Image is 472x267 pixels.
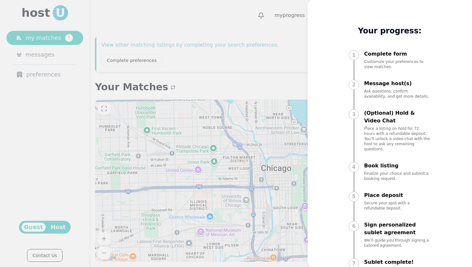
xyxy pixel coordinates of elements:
[364,80,431,87] p: Message host(s)
[349,26,431,36] p: Your progress:
[364,221,431,236] p: Sign personalized sublet agreement
[364,126,431,152] p: Place a listing on hold for 72 hours with a refundable deposit. You’ll unlock a video chat with t...
[364,258,431,266] p: Sublet complete!
[349,162,359,172] div: 4
[349,191,359,202] div: 5
[364,89,431,99] p: Ask questions, confirm availability, and get more details.
[364,171,431,181] p: Finalize your choice and submit a booking request.
[364,50,431,58] p: Complete form
[349,221,359,231] div: 6
[349,109,359,120] div: 3
[364,109,431,125] p: (Optional) Hold & Video Chat
[364,162,431,170] p: Book listing
[364,59,431,69] p: Customize your preferences to view matches.
[349,50,359,60] div: 1
[349,80,359,90] div: 2
[364,191,431,199] p: Place deposit
[364,200,431,211] p: Secure your spot with a refundable deposit.
[364,238,431,248] p: We’ll guide you through signing a tailored agreement.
